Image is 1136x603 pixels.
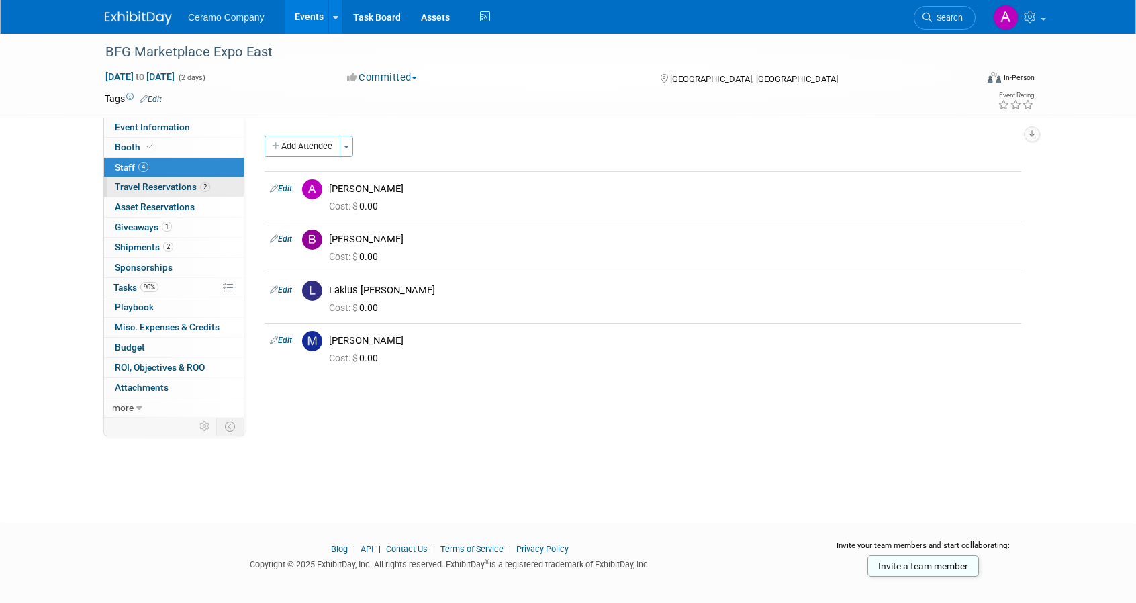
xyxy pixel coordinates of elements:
[115,322,220,332] span: Misc. Expenses & Credits
[162,222,172,232] span: 1
[115,142,156,152] span: Booth
[670,74,838,84] span: [GEOGRAPHIC_DATA], [GEOGRAPHIC_DATA]
[270,285,292,295] a: Edit
[104,177,244,197] a: Travel Reservations2
[302,331,322,351] img: M.jpg
[104,238,244,257] a: Shipments2
[329,251,383,262] span: 0.00
[270,336,292,345] a: Edit
[302,179,322,199] img: A.jpg
[193,418,217,435] td: Personalize Event Tab Strip
[177,73,205,82] span: (2 days)
[134,71,146,82] span: to
[115,362,205,373] span: ROI, Objectives & ROO
[104,278,244,297] a: Tasks90%
[104,218,244,237] a: Giveaways1
[329,353,383,363] span: 0.00
[342,71,422,85] button: Committed
[101,40,955,64] div: BFG Marketplace Expo East
[329,302,359,313] span: Cost: $
[104,338,244,357] a: Budget
[329,233,1016,246] div: [PERSON_NAME]
[329,334,1016,347] div: [PERSON_NAME]
[104,118,244,137] a: Event Information
[1003,73,1035,83] div: In-Person
[104,197,244,217] a: Asset Reservations
[516,544,569,554] a: Privacy Policy
[217,418,244,435] td: Toggle Event Tabs
[331,544,348,554] a: Blog
[350,544,359,554] span: |
[104,258,244,277] a: Sponsorships
[105,71,175,83] span: [DATE] [DATE]
[200,182,210,192] span: 2
[115,242,173,252] span: Shipments
[113,282,158,293] span: Tasks
[361,544,373,554] a: API
[115,301,154,312] span: Playbook
[329,353,359,363] span: Cost: $
[146,143,153,150] i: Booth reservation complete
[115,382,169,393] span: Attachments
[104,358,244,377] a: ROI, Objectives & ROO
[329,251,359,262] span: Cost: $
[440,544,504,554] a: Terms of Service
[867,555,979,577] a: Invite a team member
[993,5,1019,30] img: Ayesha Begum
[115,201,195,212] span: Asset Reservations
[302,230,322,250] img: B.jpg
[104,378,244,398] a: Attachments
[104,297,244,317] a: Playbook
[115,122,190,132] span: Event Information
[140,282,158,292] span: 90%
[105,11,172,25] img: ExhibitDay
[914,6,976,30] a: Search
[329,284,1016,297] div: Lakius [PERSON_NAME]
[104,138,244,157] a: Booth
[375,544,384,554] span: |
[302,281,322,301] img: L.jpg
[329,183,1016,195] div: [PERSON_NAME]
[163,242,173,252] span: 2
[265,136,340,157] button: Add Attendee
[138,162,148,172] span: 4
[270,234,292,244] a: Edit
[115,262,173,273] span: Sponsorships
[188,12,265,23] span: Ceramo Company
[896,70,1035,90] div: Event Format
[815,540,1032,560] div: Invite your team members and start collaborating:
[329,201,383,212] span: 0.00
[112,402,134,413] span: more
[932,13,963,23] span: Search
[115,222,172,232] span: Giveaways
[430,544,438,554] span: |
[140,95,162,104] a: Edit
[115,181,210,192] span: Travel Reservations
[329,302,383,313] span: 0.00
[988,72,1001,83] img: Format-Inperson.png
[485,558,489,565] sup: ®
[105,92,162,105] td: Tags
[998,92,1034,99] div: Event Rating
[115,162,148,173] span: Staff
[104,318,244,337] a: Misc. Expenses & Credits
[386,544,428,554] a: Contact Us
[105,555,795,571] div: Copyright © 2025 ExhibitDay, Inc. All rights reserved. ExhibitDay is a registered trademark of Ex...
[115,342,145,353] span: Budget
[104,398,244,418] a: more
[329,201,359,212] span: Cost: $
[270,184,292,193] a: Edit
[104,158,244,177] a: Staff4
[506,544,514,554] span: |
